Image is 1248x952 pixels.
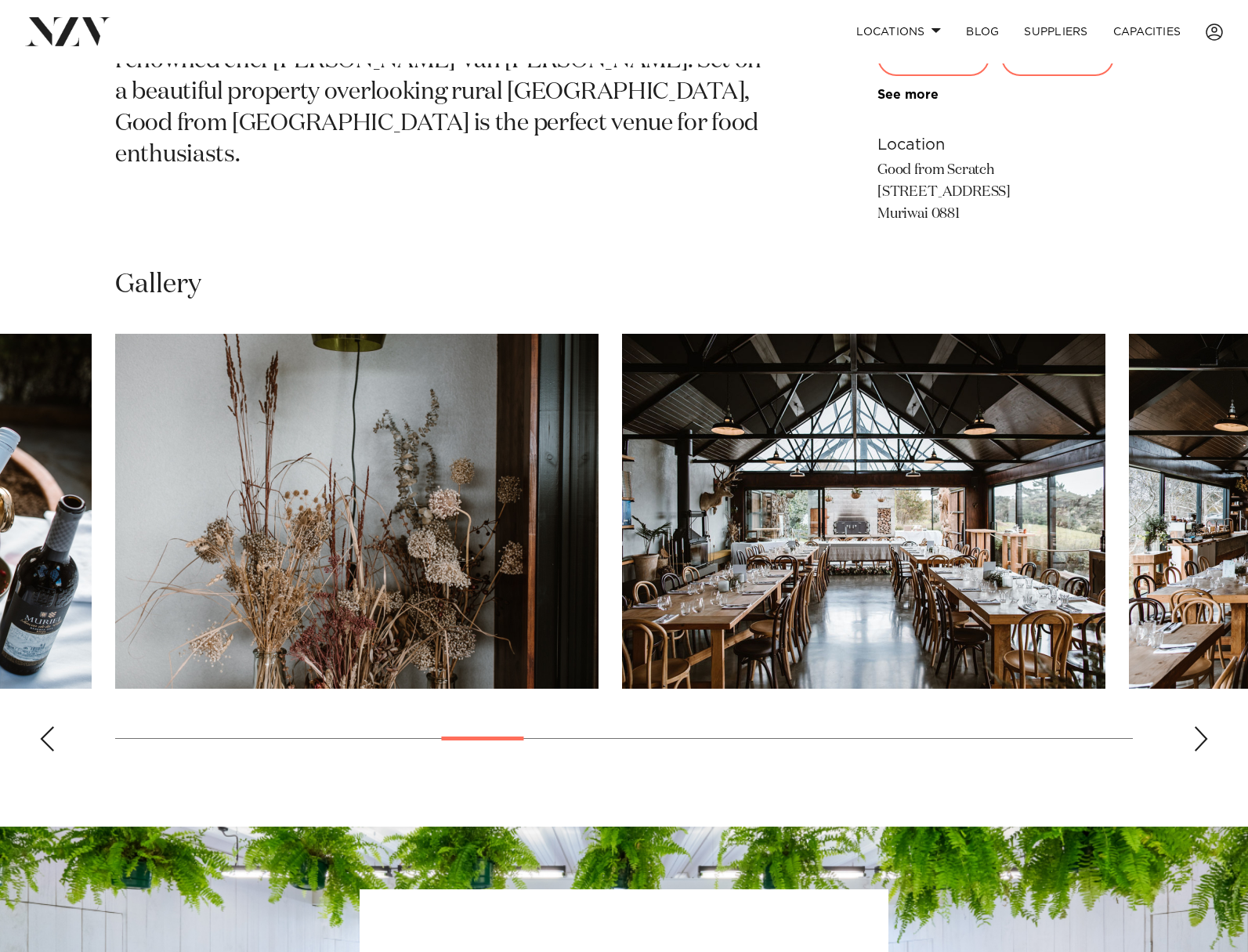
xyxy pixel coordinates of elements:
[953,15,1011,49] a: BLOG
[115,15,766,171] p: Good from Scratch is a farm-to-fork cooking school run by renowned chef [PERSON_NAME] Van [PERSON...
[844,15,953,49] a: Locations
[877,160,1133,226] p: Good from Scratch [STREET_ADDRESS] Muriwai 0881
[115,267,201,302] h2: Gallery
[622,334,1105,689] swiper-slide: 10 / 25
[1011,15,1100,49] a: SUPPLIERS
[25,17,110,45] img: nzv-logo.png
[877,133,1133,157] h6: Location
[1101,15,1194,49] a: Capacities
[115,334,599,689] swiper-slide: 9 / 25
